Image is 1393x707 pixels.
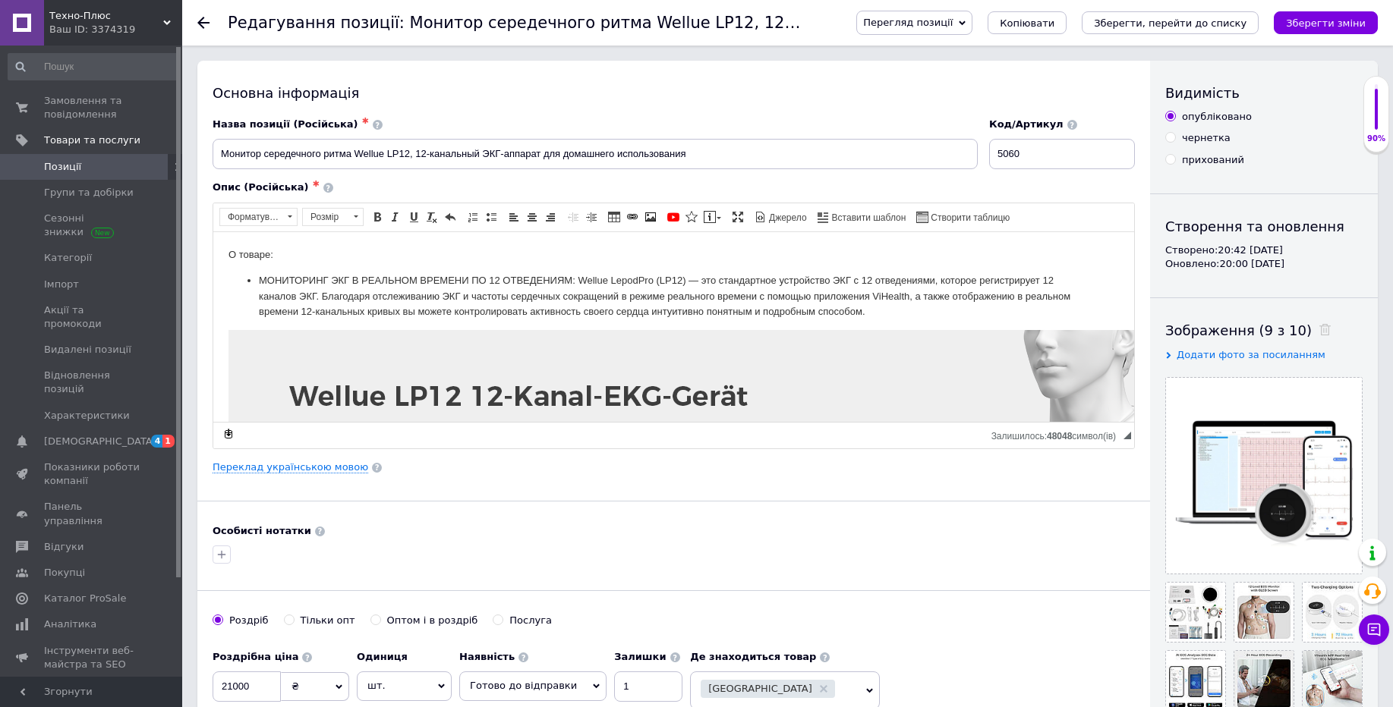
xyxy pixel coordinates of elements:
div: Зображення (9 з 10) [1165,321,1363,340]
span: Техно-Плюс [49,9,163,23]
span: Каталог ProSale [44,592,126,605]
a: Вставити/видалити нумерований список [465,209,481,225]
span: Покупці [44,566,85,580]
span: Імпорт [44,278,79,291]
span: Назва позиції (Російська) [213,118,358,130]
span: Копіювати [1000,17,1054,29]
i: Зберегти зміни [1286,17,1366,29]
span: Опис (Російська) [213,181,309,193]
span: Відновлення позицій [44,369,140,396]
span: Форматування [220,209,282,225]
span: Інструменти веб-майстра та SEO [44,644,140,671]
b: Роздрібна ціна [213,651,298,662]
span: Розмір [303,209,348,225]
a: Повернути (Ctrl+Z) [442,209,459,225]
a: Вставити іконку [683,209,700,225]
span: Відгуки [44,540,84,554]
b: Одиниця [357,651,408,662]
a: Вставити/Редагувати посилання (Ctrl+L) [624,209,641,225]
h1: Редагування позиції: Монитор середечного ритма Wellue LP12, 12-канальный ЭКГ-аппарат для домашнег... [228,14,1263,32]
a: По лівому краю [506,209,522,225]
div: Ваш ID: 3374319 [49,23,182,36]
a: Зображення [642,209,659,225]
span: Групи та добірки [44,186,134,200]
a: Додати відео з YouTube [665,209,682,225]
span: Позиції [44,160,81,174]
a: Форматування [219,208,298,226]
a: Підкреслений (Ctrl+U) [405,209,422,225]
iframe: Редактор, A0A8AF39-8E0E-4163-B2EC-5D5A70819CEB [213,232,1134,422]
span: Видалені позиції [44,343,131,357]
div: Кiлькiсть символiв [991,427,1124,441]
div: прихований [1182,153,1244,167]
span: 48048 [1047,431,1072,441]
a: Розмір [302,208,364,226]
button: Чат з покупцем [1359,614,1389,645]
div: Повернутися назад [197,17,210,29]
span: ✱ [362,116,369,126]
span: ✱ [313,179,320,189]
a: Таблиця [606,209,622,225]
a: Максимізувати [730,209,746,225]
div: Роздріб [229,614,269,627]
span: ₴ [292,680,299,692]
span: Аналітика [44,617,96,631]
span: [GEOGRAPHIC_DATA] [708,683,812,693]
span: Акції та промокоди [44,303,140,331]
span: Створити таблицю [928,212,1010,225]
span: [DEMOGRAPHIC_DATA] [44,435,156,448]
span: Товари та послуги [44,134,140,147]
b: Залишки [614,651,666,662]
div: 90% [1364,134,1388,144]
a: Джерело [752,209,809,225]
a: По центру [524,209,540,225]
span: Потягніть для зміни розмірів [1124,432,1131,439]
span: Вставити шаблон [830,212,906,225]
span: Перегляд позиції [863,17,953,28]
a: Створити таблицю [914,209,1012,225]
div: Тільки опт [301,614,355,627]
a: Вставити повідомлення [701,209,723,225]
span: Код/Артикул [989,118,1064,130]
a: Вставити/видалити маркований список [483,209,500,225]
div: Оптом і в роздріб [387,614,478,627]
div: 90% Якість заповнення [1363,76,1389,152]
span: Панель управління [44,500,140,527]
button: Копіювати [988,11,1067,34]
a: Зробити резервну копію зараз [220,426,237,442]
span: 1 [162,435,175,448]
b: Особисті нотатки [213,525,311,536]
span: Показники роботи компанії [44,460,140,488]
a: По правому краю [542,209,559,225]
a: Збільшити відступ [583,209,600,225]
div: Основна інформація [213,83,1135,102]
span: шт. [357,671,452,700]
div: опубліковано [1182,110,1252,124]
div: Послуга [509,614,552,627]
span: Готово до відправки [470,680,577,691]
div: Створено: 20:42 [DATE] [1165,244,1363,257]
div: чернетка [1182,131,1231,145]
span: Додати фото за посиланням [1177,349,1325,360]
div: Видимість [1165,83,1363,102]
a: Курсив (Ctrl+I) [387,209,404,225]
input: Пошук [8,53,179,80]
div: Оновлено: 20:00 [DATE] [1165,257,1363,271]
a: Зменшити відступ [565,209,581,225]
input: Наприклад, H&M жіноча сукня зелена 38 розмір вечірня максі з блискітками [213,139,978,169]
a: Вставити шаблон [815,209,909,225]
span: 4 [151,435,163,448]
span: Замовлення та повідомлення [44,94,140,121]
input: - [614,671,682,702]
span: Категорії [44,251,92,265]
b: Наявність [459,651,515,662]
b: Де знаходиться товар [690,651,816,662]
input: 0 [213,671,281,702]
a: Переклад українською мовою [213,461,368,473]
i: Зберегти, перейти до списку [1094,17,1246,29]
span: Характеристики [44,409,130,423]
a: Жирний (Ctrl+B) [369,209,386,225]
a: Видалити форматування [424,209,440,225]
